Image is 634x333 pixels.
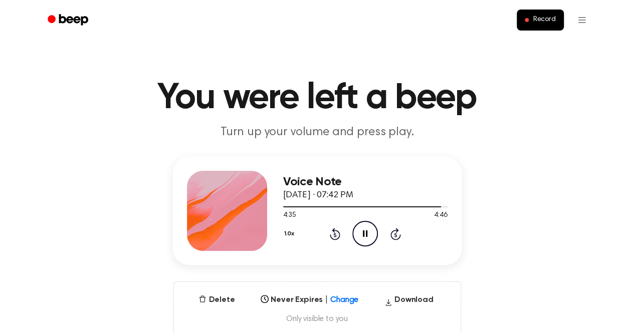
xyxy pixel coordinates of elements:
h3: Voice Note [283,175,448,189]
span: Record [533,16,555,25]
h1: You were left a beep [61,80,574,116]
span: [DATE] · 07:42 PM [283,191,353,200]
p: Turn up your volume and press play. [125,124,510,141]
span: Only visible to you [186,314,449,324]
a: Beep [41,11,97,30]
button: Record [517,10,563,31]
span: 4:35 [283,210,296,221]
span: 4:46 [434,210,447,221]
button: Open menu [570,8,594,32]
button: 1.0x [283,225,298,242]
button: Delete [194,294,239,306]
button: Download [380,294,438,310]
